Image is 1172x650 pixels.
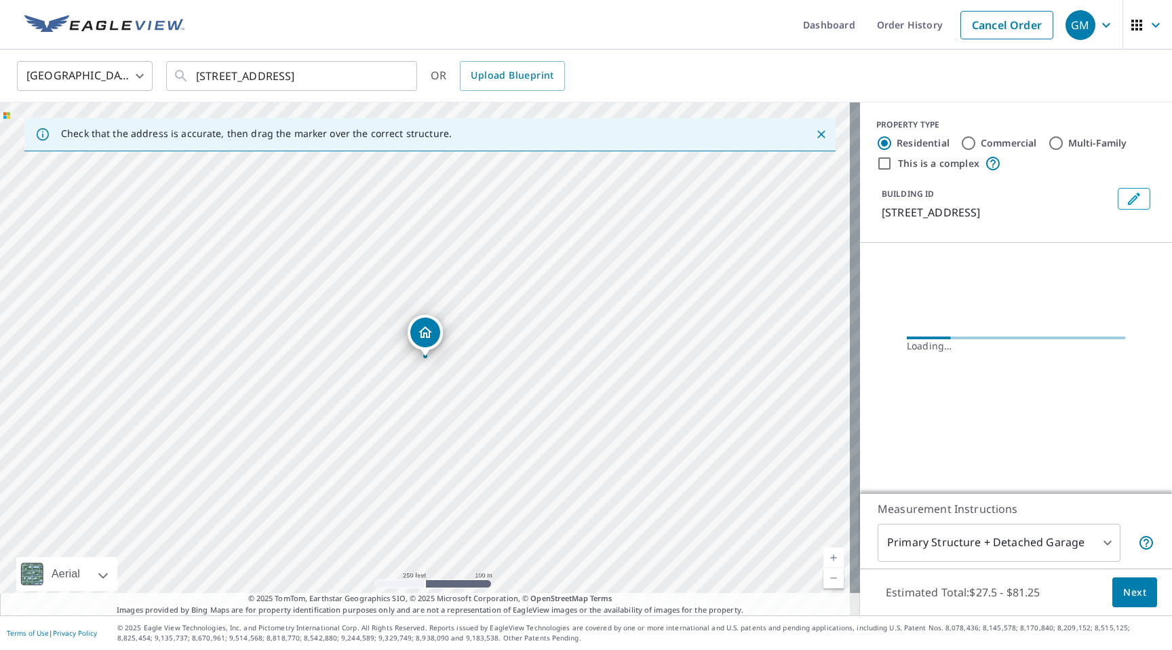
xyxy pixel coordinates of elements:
a: Current Level 17, Zoom In [823,548,844,568]
span: Next [1123,584,1146,601]
div: Aerial [16,557,117,591]
p: Estimated Total: $27.5 - $81.25 [875,577,1051,607]
div: Dropped pin, building 1, Residential property, 8003 Berkely Ct Baytown, TX 77521 [408,315,443,357]
div: GM [1066,10,1095,40]
div: PROPERTY TYPE [876,119,1156,131]
span: Your report will include the primary structure and a detached garage if one exists. [1138,535,1154,551]
a: Privacy Policy [53,628,97,638]
label: Multi-Family [1068,136,1127,150]
a: Cancel Order [960,11,1053,39]
button: Next [1112,577,1157,608]
div: Aerial [47,557,84,591]
p: Check that the address is accurate, then drag the marker over the correct structure. [61,128,452,140]
a: Terms of Use [7,628,49,638]
p: | [7,629,97,637]
span: Upload Blueprint [471,67,553,84]
div: OR [431,61,565,91]
div: Loading… [907,339,1125,353]
a: Terms [590,593,612,603]
button: Edit building 1 [1118,188,1150,210]
p: Measurement Instructions [878,501,1154,517]
div: Primary Structure + Detached Garage [878,524,1120,562]
button: Close [813,126,830,143]
p: BUILDING ID [882,188,934,199]
p: [STREET_ADDRESS] [882,204,1112,221]
div: [GEOGRAPHIC_DATA] [17,57,153,95]
label: Residential [897,136,950,150]
p: © 2025 Eagle View Technologies, Inc. and Pictometry International Corp. All Rights Reserved. Repo... [117,623,1165,643]
span: © 2025 TomTom, Earthstar Geographics SIO, © 2025 Microsoft Corporation, © [248,593,612,605]
label: This is a complex [898,157,979,170]
input: Search by address or latitude-longitude [196,57,389,95]
a: Upload Blueprint [460,61,564,91]
a: Current Level 17, Zoom Out [823,568,844,588]
img: EV Logo [24,15,184,35]
label: Commercial [981,136,1037,150]
a: OpenStreetMap [530,593,587,603]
